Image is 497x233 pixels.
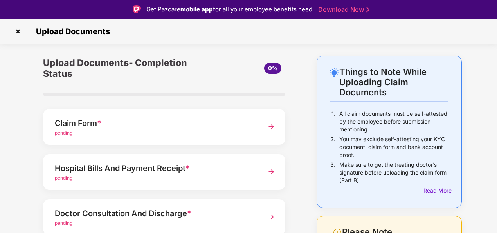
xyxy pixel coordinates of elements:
span: pending [55,220,72,226]
strong: mobile app [180,5,213,13]
img: svg+xml;base64,PHN2ZyBpZD0iQ3Jvc3MtMzJ4MzIiIHhtbG5zPSJodHRwOi8vd3d3LnczLm9yZy8yMDAwL3N2ZyIgd2lkdG... [12,25,24,38]
div: Get Pazcare for all your employee benefits need [146,5,312,14]
div: Doctor Consultation And Discharge [55,207,255,220]
span: 0% [268,65,277,71]
p: 2. [330,135,335,159]
div: Upload Documents- Completion Status [43,56,205,81]
img: Stroke [366,5,369,14]
p: You may exclude self-attesting your KYC document, claim form and bank account proof. [339,135,448,159]
img: svg+xml;base64,PHN2ZyBpZD0iTmV4dCIgeG1sbnM9Imh0dHA6Ly93d3cudzMub3JnLzIwMDAvc3ZnIiB3aWR0aD0iMzYiIG... [264,165,278,179]
p: 3. [330,161,335,184]
img: svg+xml;base64,PHN2ZyBpZD0iTmV4dCIgeG1sbnM9Imh0dHA6Ly93d3cudzMub3JnLzIwMDAvc3ZnIiB3aWR0aD0iMzYiIG... [264,210,278,224]
span: Upload Documents [28,27,114,36]
img: svg+xml;base64,PHN2ZyBpZD0iTmV4dCIgeG1sbnM9Imh0dHA6Ly93d3cudzMub3JnLzIwMDAvc3ZnIiB3aWR0aD0iMzYiIG... [264,120,278,134]
a: Download Now [318,5,367,14]
p: 1. [331,110,335,133]
div: Read More [423,186,448,195]
img: Logo [133,5,141,13]
p: All claim documents must be self-attested by the employee before submission mentioning [339,110,448,133]
div: Claim Form [55,117,255,129]
div: Things to Note While Uploading Claim Documents [339,67,448,97]
img: svg+xml;base64,PHN2ZyB4bWxucz0iaHR0cDovL3d3dy53My5vcmcvMjAwMC9zdmciIHdpZHRoPSIyNC4wOTMiIGhlaWdodD... [330,68,339,77]
span: pending [55,175,72,181]
span: pending [55,130,72,136]
div: Hospital Bills And Payment Receipt [55,162,255,175]
p: Make sure to get the treating doctor’s signature before uploading the claim form (Part B) [339,161,448,184]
